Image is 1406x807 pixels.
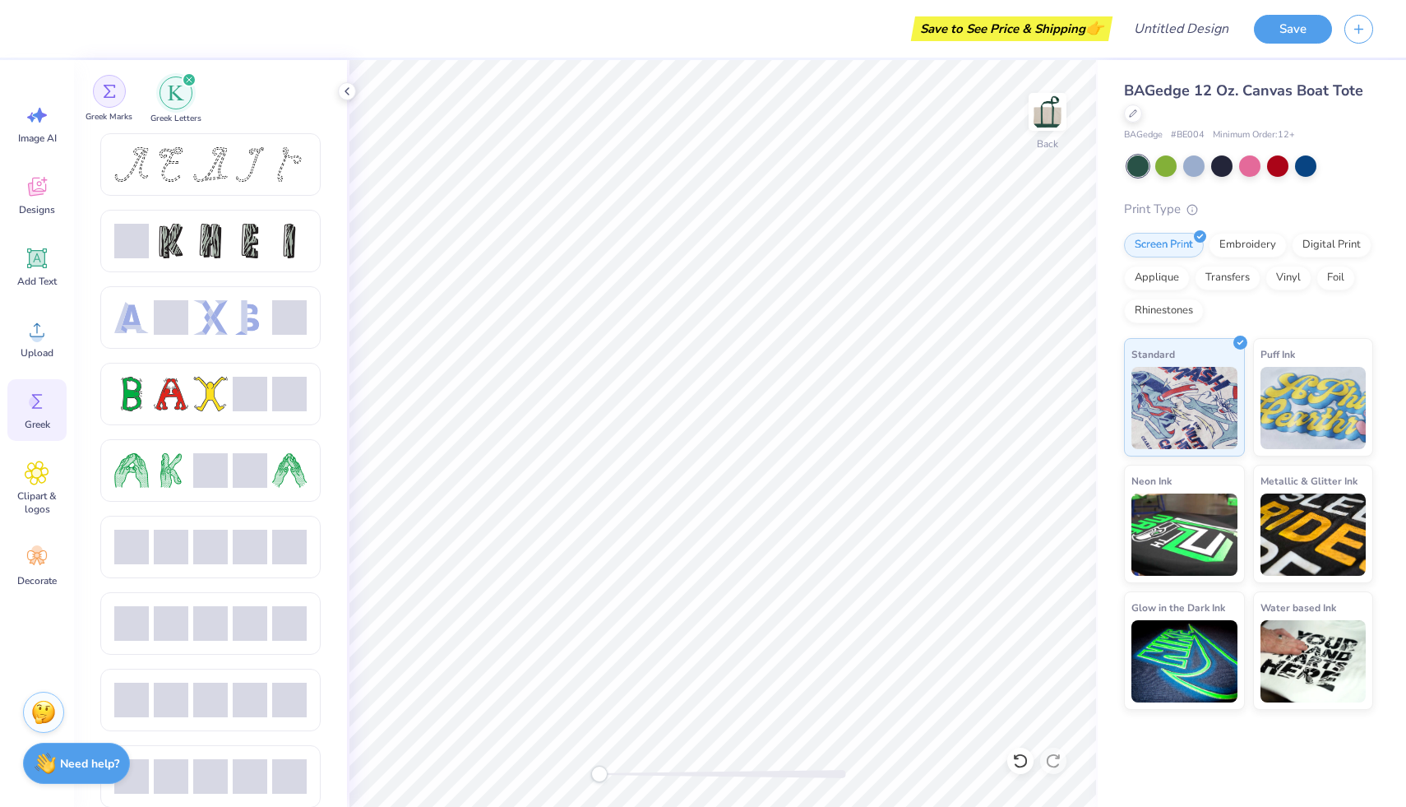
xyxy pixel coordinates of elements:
[1260,346,1295,363] span: Puff Ink
[1131,367,1237,449] img: Standard
[1124,299,1204,323] div: Rhinestones
[1195,266,1260,290] div: Transfers
[1121,12,1242,45] input: Untitled Design
[1131,599,1225,616] span: Glow in the Dark Ink
[1124,266,1190,290] div: Applique
[150,77,201,125] button: filter button
[1292,233,1371,257] div: Digital Print
[1131,346,1175,363] span: Standard
[1124,233,1204,257] div: Screen Print
[1037,137,1058,151] div: Back
[591,766,608,782] div: Accessibility label
[150,113,201,125] span: Greek Letters
[21,346,53,359] span: Upload
[103,85,116,98] img: Greek Marks Image
[86,75,132,123] div: filter for Greek Marks
[1265,266,1311,290] div: Vinyl
[1260,599,1336,616] span: Water based Ink
[1316,266,1355,290] div: Foil
[1131,472,1172,489] span: Neon Ink
[1085,18,1103,38] span: 👉
[1213,128,1295,142] span: Minimum Order: 12 +
[150,77,201,125] div: filter for Greek Letters
[17,574,57,587] span: Decorate
[86,111,132,123] span: Greek Marks
[19,203,55,216] span: Designs
[1260,472,1357,489] span: Metallic & Glitter Ink
[25,418,50,431] span: Greek
[1260,620,1367,703] img: Water based Ink
[915,16,1108,41] div: Save to See Price & Shipping
[86,77,132,125] button: filter button
[1209,233,1287,257] div: Embroidery
[1171,128,1205,142] span: # BE004
[168,85,184,101] img: Greek Letters Image
[1124,200,1373,219] div: Print Type
[10,489,64,516] span: Clipart & logos
[17,275,57,288] span: Add Text
[1131,494,1237,576] img: Neon Ink
[60,756,119,772] strong: Need help?
[1260,494,1367,576] img: Metallic & Glitter Ink
[1131,620,1237,703] img: Glow in the Dark Ink
[1124,128,1163,142] span: BAGedge
[1260,367,1367,449] img: Puff Ink
[1031,95,1064,128] img: Back
[1254,15,1332,44] button: Save
[1124,81,1363,100] span: BAGedge 12 Oz. Canvas Boat Tote
[18,132,57,145] span: Image AI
